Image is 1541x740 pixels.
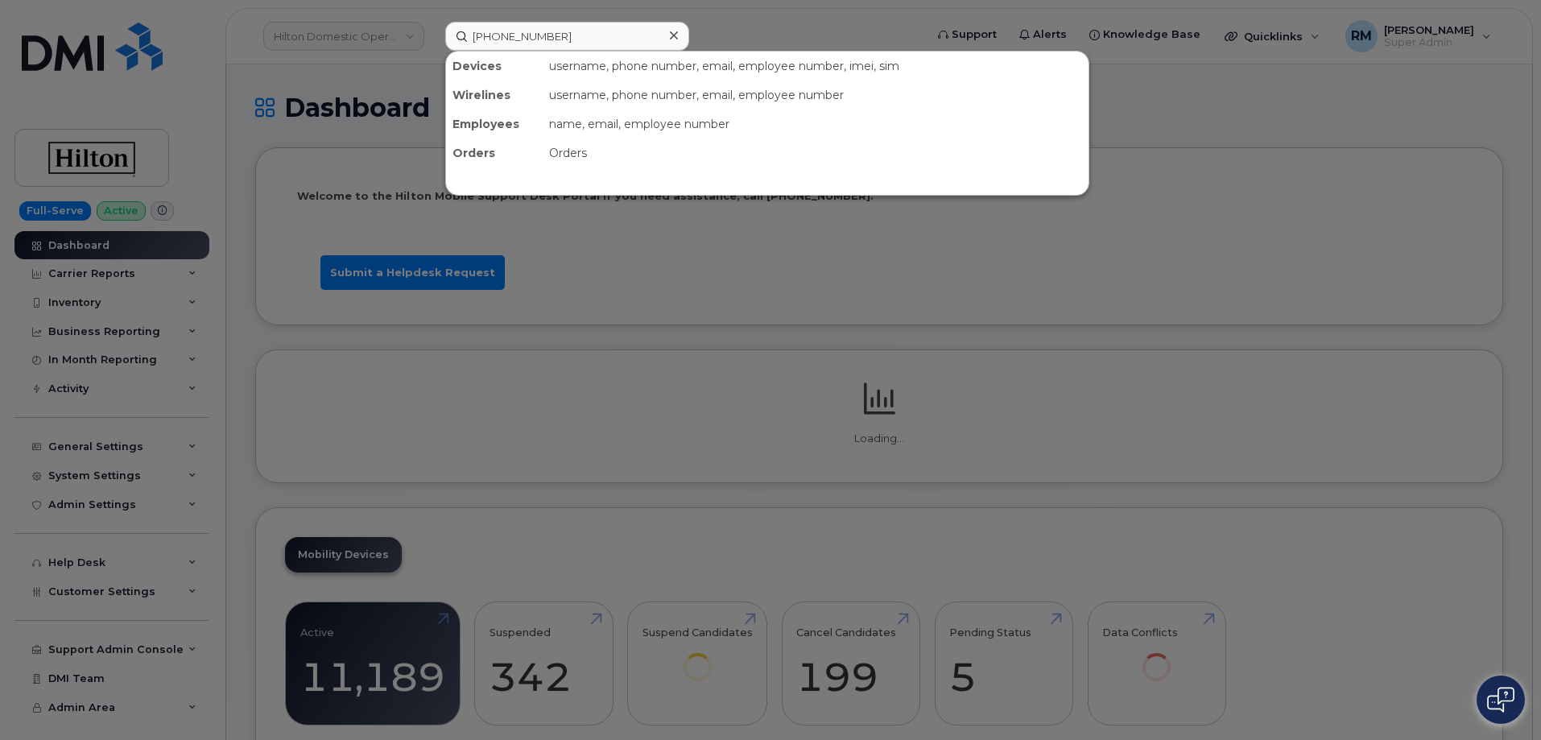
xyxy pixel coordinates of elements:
[543,52,1089,81] div: username, phone number, email, employee number, imei, sim
[446,52,543,81] div: Devices
[446,110,543,138] div: Employees
[1487,687,1514,713] img: Open chat
[543,110,1089,138] div: name, email, employee number
[446,138,543,167] div: Orders
[446,81,543,110] div: Wirelines
[543,81,1089,110] div: username, phone number, email, employee number
[543,138,1089,167] div: Orders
